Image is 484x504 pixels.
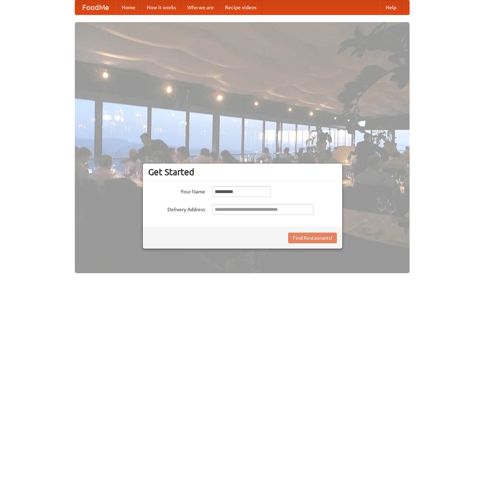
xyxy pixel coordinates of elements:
[148,186,205,195] label: Your Name
[380,0,402,15] a: Help
[148,204,205,213] label: Delivery Address
[182,0,219,15] a: Who we are
[219,0,262,15] a: Recipe videos
[148,167,337,177] h3: Get Started
[288,233,337,243] button: Find Restaurants!
[75,0,116,15] a: FoodMe
[141,0,182,15] a: How it works
[116,0,141,15] a: Home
